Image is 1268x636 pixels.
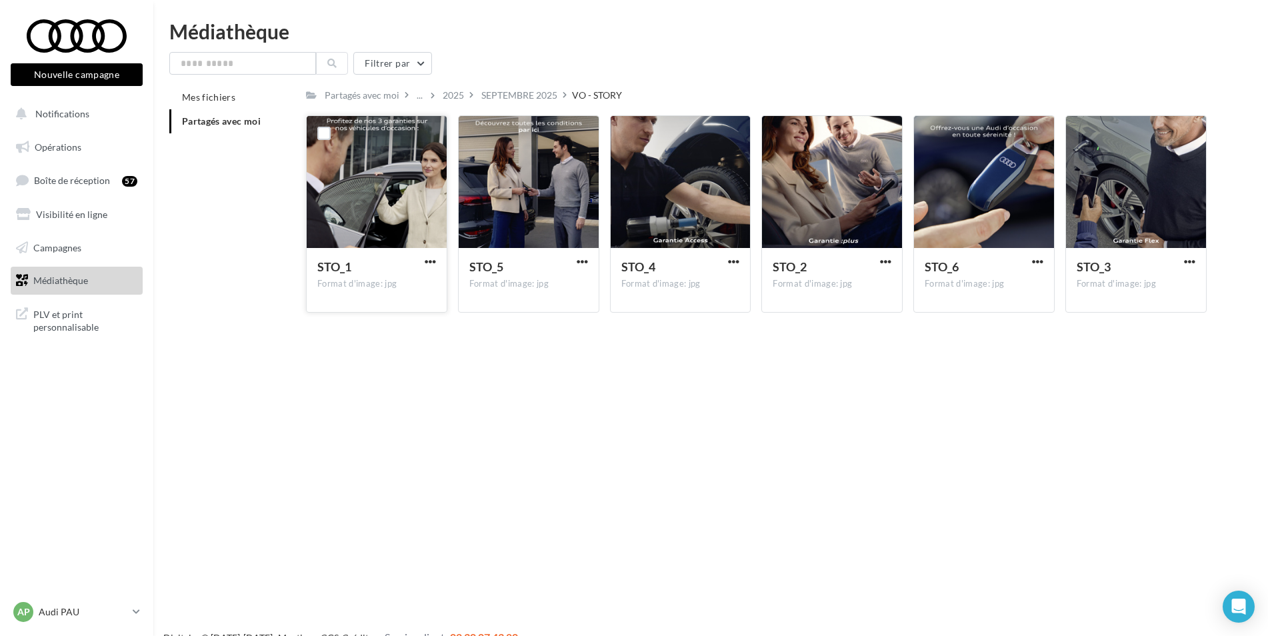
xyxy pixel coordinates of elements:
p: Audi PAU [39,605,127,619]
a: Opérations [8,133,145,161]
div: 57 [122,176,137,187]
span: Partagés avec moi [182,115,261,127]
span: Médiathèque [33,275,88,286]
span: AP [17,605,30,619]
a: Médiathèque [8,267,145,295]
div: 2025 [443,89,464,102]
div: Format d'image: jpg [469,278,588,290]
div: Médiathèque [169,21,1252,41]
div: Format d'image: jpg [317,278,436,290]
span: STO_1 [317,259,351,274]
button: Notifications [8,100,140,128]
span: STO_5 [469,259,503,274]
a: Boîte de réception57 [8,166,145,195]
div: Format d'image: jpg [621,278,740,290]
span: STO_3 [1077,259,1111,274]
span: STO_4 [621,259,655,274]
span: Visibilité en ligne [36,209,107,220]
span: STO_2 [773,259,807,274]
div: Format d'image: jpg [925,278,1043,290]
button: Filtrer par [353,52,432,75]
span: Campagnes [33,241,81,253]
div: Format d'image: jpg [1077,278,1195,290]
button: Nouvelle campagne [11,63,143,86]
span: Opérations [35,141,81,153]
a: AP Audi PAU [11,599,143,625]
span: STO_6 [925,259,959,274]
a: Campagnes [8,234,145,262]
a: PLV et print personnalisable [8,300,145,339]
span: Boîte de réception [34,175,110,186]
div: SEPTEMBRE 2025 [481,89,557,102]
span: Notifications [35,108,89,119]
a: Visibilité en ligne [8,201,145,229]
div: Partagés avec moi [325,89,399,102]
div: Format d'image: jpg [773,278,891,290]
span: Mes fichiers [182,91,235,103]
div: ... [414,86,425,105]
div: VO - STORY [572,89,622,102]
div: Open Intercom Messenger [1223,591,1255,623]
span: PLV et print personnalisable [33,305,137,334]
